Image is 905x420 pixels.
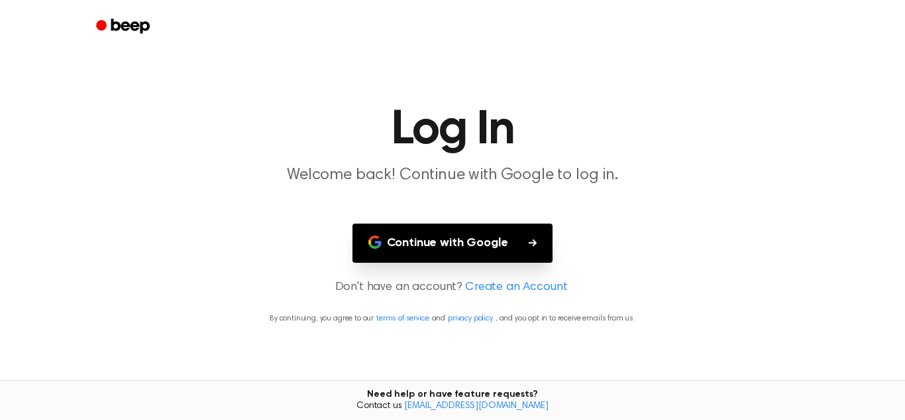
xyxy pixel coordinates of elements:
a: privacy policy [448,315,493,322]
a: [EMAIL_ADDRESS][DOMAIN_NAME] [404,401,549,411]
a: terms of service [376,315,429,322]
p: By continuing, you agree to our and , and you opt in to receive emails from us. [16,313,889,324]
a: Beep [87,14,162,40]
p: Don't have an account? [16,279,889,297]
span: Contact us [8,401,897,413]
h1: Log In [113,106,792,154]
button: Continue with Google [352,224,553,263]
a: Create an Account [465,279,567,297]
p: Welcome back! Continue with Google to log in. [198,165,707,186]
